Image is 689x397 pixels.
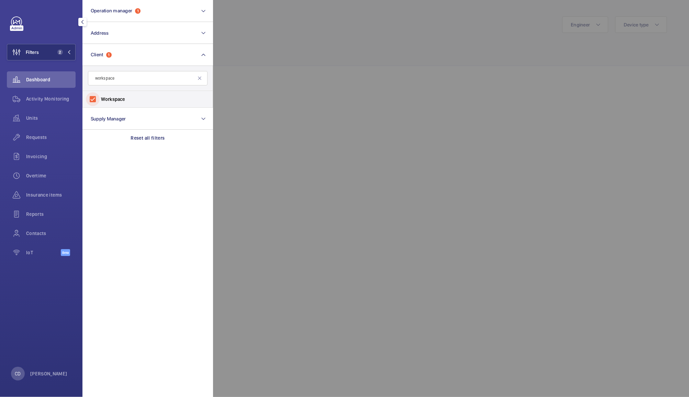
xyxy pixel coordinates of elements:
p: [PERSON_NAME] [30,370,67,377]
span: Overtime [26,172,76,179]
span: 2 [57,49,63,55]
button: Filters2 [7,44,76,60]
span: Units [26,115,76,121]
span: IoT [26,249,61,256]
p: CD [15,370,21,377]
span: Beta [61,249,70,256]
span: Dashboard [26,76,76,83]
span: Activity Monitoring [26,95,76,102]
span: Contacts [26,230,76,237]
span: Requests [26,134,76,141]
span: Insurance items [26,191,76,198]
span: Invoicing [26,153,76,160]
span: Filters [26,49,39,56]
span: Reports [26,211,76,218]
